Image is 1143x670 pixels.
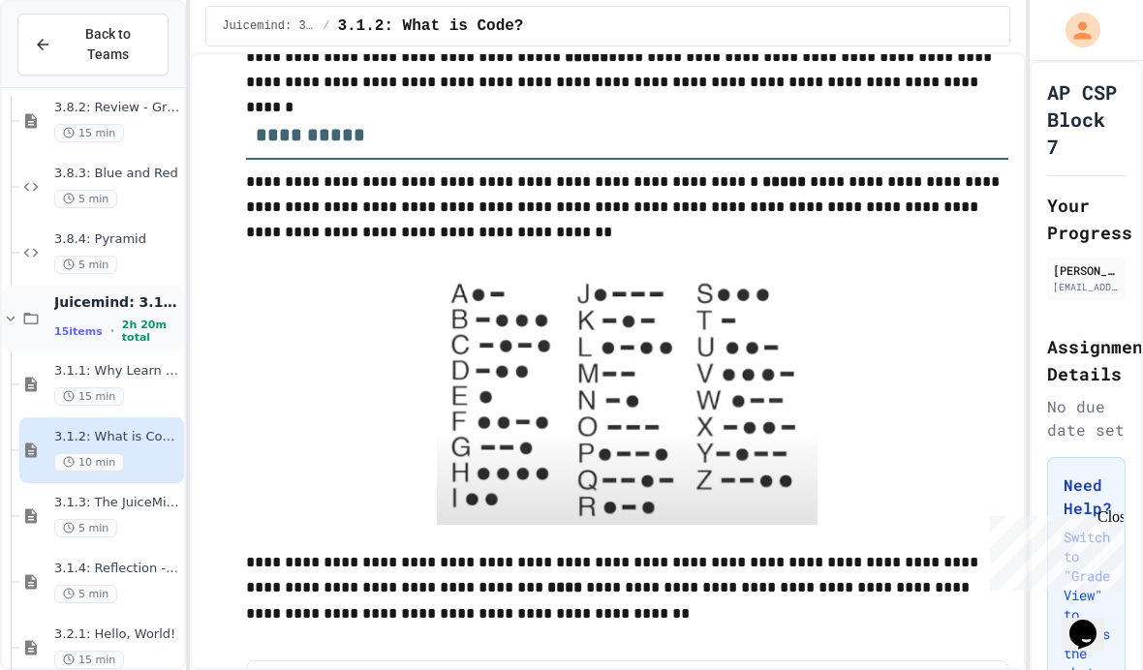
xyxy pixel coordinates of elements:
span: / [323,18,329,34]
span: 3.2.1: Hello, World! [54,626,180,643]
span: Back to Teams [63,24,152,65]
span: 15 min [54,387,124,406]
span: 5 min [54,519,117,537]
span: 5 min [54,256,117,274]
span: 5 min [54,585,117,603]
span: Juicemind: 3.1.1-3.4.4 [222,18,315,34]
span: 2h 20m total [122,319,180,344]
span: 3.8.2: Review - Graphics in Python [54,100,180,116]
div: No due date set [1047,395,1126,442]
div: My Account [1045,8,1105,52]
span: 15 items [54,325,103,338]
span: 15 min [54,124,124,142]
span: 3.1.1: Why Learn to Program? [54,363,180,380]
span: 3.1.4: Reflection - Evolving Technology [54,561,180,577]
div: Chat with us now!Close [8,8,134,123]
span: 3.1.3: The JuiceMind IDE [54,495,180,511]
span: 3.1.2: What is Code? [54,429,180,445]
h3: Need Help? [1064,473,1109,520]
div: [EMAIL_ADDRESS][DOMAIN_NAME] [1053,280,1120,294]
iframe: chat widget [1062,593,1124,651]
span: 3.8.4: Pyramid [54,231,180,248]
h2: Your Progress [1047,192,1126,246]
span: Juicemind: 3.1.1-3.4.4 [54,293,180,311]
span: 15 min [54,651,124,669]
div: [PERSON_NAME] [1053,261,1120,279]
button: Back to Teams [17,14,169,76]
span: 10 min [54,453,124,472]
h1: AP CSP Block 7 [1047,78,1126,160]
iframe: chat widget [982,508,1124,591]
h2: Assignment Details [1047,333,1126,387]
span: 3.1.2: What is Code? [337,15,523,38]
span: 5 min [54,190,117,208]
span: 3.8.3: Blue and Red [54,166,180,182]
span: • [110,323,114,339]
